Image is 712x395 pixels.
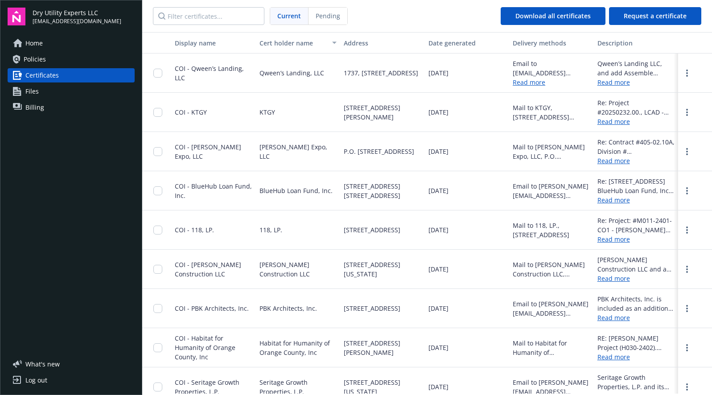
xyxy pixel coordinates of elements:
[428,225,449,235] span: [DATE]
[153,343,162,352] input: Toggle Row Selected
[597,235,675,244] a: Read more
[428,186,449,195] span: [DATE]
[25,68,59,82] span: Certificates
[428,147,449,156] span: [DATE]
[513,260,590,279] div: Mail to [PERSON_NAME] Construction LLC, [STREET_ADDRESS][US_STATE]
[425,32,510,53] button: Date generated
[175,226,214,234] span: COI - 118, LP.
[597,98,675,117] div: Re: Project #20250232.00., LCAD - Student Housing Evidence of Coverage.
[428,38,506,48] div: Date generated
[259,142,337,161] span: [PERSON_NAME] Expo, LLC
[597,137,675,156] div: Re: Contract #405-02.10A, Division #[PHONE_NUMBER] - [PERSON_NAME] Expo ([GEOGRAPHIC_DATA]), Divi...
[175,304,249,313] span: COI - PBK Architects, Inc.
[428,264,449,274] span: [DATE]
[24,52,46,66] span: Policies
[25,84,39,99] span: Files
[597,38,675,48] div: Description
[682,107,692,118] a: more
[8,100,135,115] a: Billing
[597,177,675,195] div: Re: [STREET_ADDRESS] BlueHub Loan Fund, Inc. ISAOA/ATIMA is included as an additional insured as ...
[597,59,675,78] div: Qween’s Landing LLC, and add Assemble Management are included as an additional insured as require...
[597,195,675,205] a: Read more
[682,303,692,314] a: more
[513,142,590,161] div: Mail to [PERSON_NAME] Expo, LLC, P.O. [STREET_ADDRESS]
[175,108,207,116] span: COI - KTGY
[344,304,400,313] span: [STREET_ADDRESS]
[513,59,590,78] div: Email to [EMAIL_ADDRESS][DOMAIN_NAME]
[259,338,337,357] span: Habitat for Humanity of Orange County, Inc
[513,181,590,200] div: Email to [PERSON_NAME][EMAIL_ADDRESS][PERSON_NAME][DOMAIN_NAME]
[8,52,135,66] a: Policies
[594,32,679,53] button: Description
[513,38,590,48] div: Delivery methods
[344,181,421,200] span: [STREET_ADDRESS] [STREET_ADDRESS]
[8,84,135,99] a: Files
[344,38,421,48] div: Address
[428,382,449,391] span: [DATE]
[256,32,341,53] button: Cert holder name
[609,7,701,25] button: Request a certificate
[344,338,421,357] span: [STREET_ADDRESS][PERSON_NAME]
[344,147,414,156] span: P.O. [STREET_ADDRESS]
[175,64,244,82] span: COI - Qween’s Landing, LLC
[428,107,449,117] span: [DATE]
[25,359,60,369] span: What ' s new
[153,147,162,156] input: Toggle Row Selected
[682,146,692,157] a: more
[597,117,675,126] a: Read more
[597,352,675,362] a: Read more
[259,107,275,117] span: KTGY
[316,11,340,21] span: Pending
[309,8,347,25] span: Pending
[259,225,282,235] span: 118, LP.
[682,264,692,275] a: more
[259,304,317,313] span: PBK Architects, Inc.
[175,143,241,160] span: COI - [PERSON_NAME] Expo, LLC
[8,359,74,369] button: What's new
[153,304,162,313] input: Toggle Row Selected
[509,32,594,53] button: Delivery methods
[153,383,162,391] input: Toggle Row Selected
[428,304,449,313] span: [DATE]
[597,373,675,391] div: Seritage Growth Properties, L.P. and its affiliates and subsidiaries and [PERSON_NAME] [PERSON_NA...
[153,186,162,195] input: Toggle Row Selected
[344,225,400,235] span: [STREET_ADDRESS]
[682,185,692,196] a: more
[153,265,162,274] input: Toggle Row Selected
[344,103,421,122] span: [STREET_ADDRESS][PERSON_NAME]
[428,343,449,352] span: [DATE]
[8,68,135,82] a: Certificates
[515,8,591,25] div: Download all certificates
[25,36,43,50] span: Home
[344,260,421,279] span: [STREET_ADDRESS][US_STATE]
[597,313,675,322] a: Read more
[428,68,449,78] span: [DATE]
[153,7,264,25] input: Filter certificates...
[259,260,337,279] span: [PERSON_NAME] Construction LLC
[153,226,162,235] input: Toggle Row Selected
[277,11,301,21] span: Current
[259,186,333,195] span: BlueHub Loan Fund, Inc.
[25,373,47,387] div: Log out
[153,108,162,117] input: Toggle Row Selected
[513,103,590,122] div: Mail to KTGY, [STREET_ADDRESS][PERSON_NAME]
[597,274,675,283] a: Read more
[8,36,135,50] a: Home
[175,334,235,361] span: COI - Habitat for Humanity of Orange County, Inc
[682,68,692,78] a: more
[624,12,687,20] span: Request a certificate
[501,7,605,25] button: Download all certificates
[25,100,44,115] span: Billing
[344,68,418,78] span: 1737, [STREET_ADDRESS]
[682,342,692,353] a: more
[33,17,121,25] span: [EMAIL_ADDRESS][DOMAIN_NAME]
[682,225,692,235] a: more
[597,78,675,87] a: Read more
[8,8,25,25] img: navigator-logo.svg
[340,32,425,53] button: Address
[259,38,327,48] div: Cert holder name
[597,333,675,352] div: RE: [PERSON_NAME] Project (H030-2402). Habitat for Humanity of [GEOGRAPHIC_DATA] is included as a...
[513,221,590,239] div: Mail to 118, LP., [STREET_ADDRESS]
[153,69,162,78] input: Toggle Row Selected
[597,255,675,274] div: [PERSON_NAME] Construction LLC and any of their subcontractors, sub-subcontractors, agents, and e...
